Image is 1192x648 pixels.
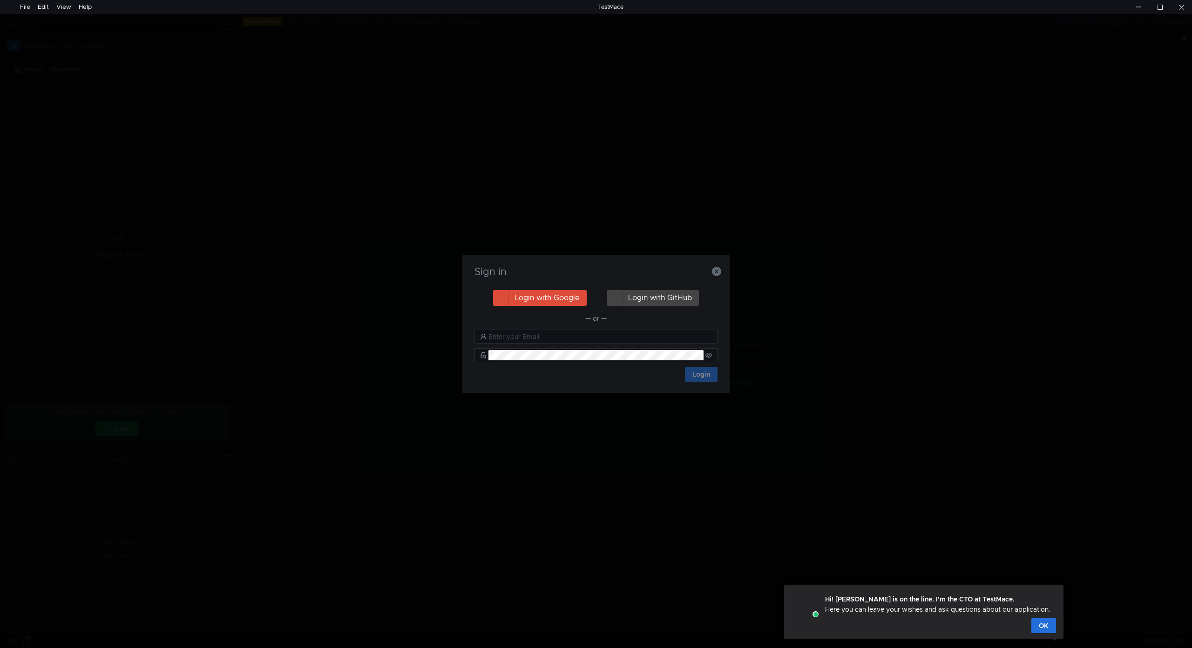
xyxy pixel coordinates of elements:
[488,331,712,342] input: Enter your Email
[473,266,719,277] h3: Sign in
[825,595,1015,603] strong: Hi! [PERSON_NAME] is on the line. I'm the CTO at TestMace.
[825,594,1050,614] div: Here you can leave your wishes and ask questions about our application.
[474,313,718,324] div: — or —
[493,290,587,306] button: Login with Google
[1031,618,1056,633] button: OK
[607,290,699,306] button: Login with GitHub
